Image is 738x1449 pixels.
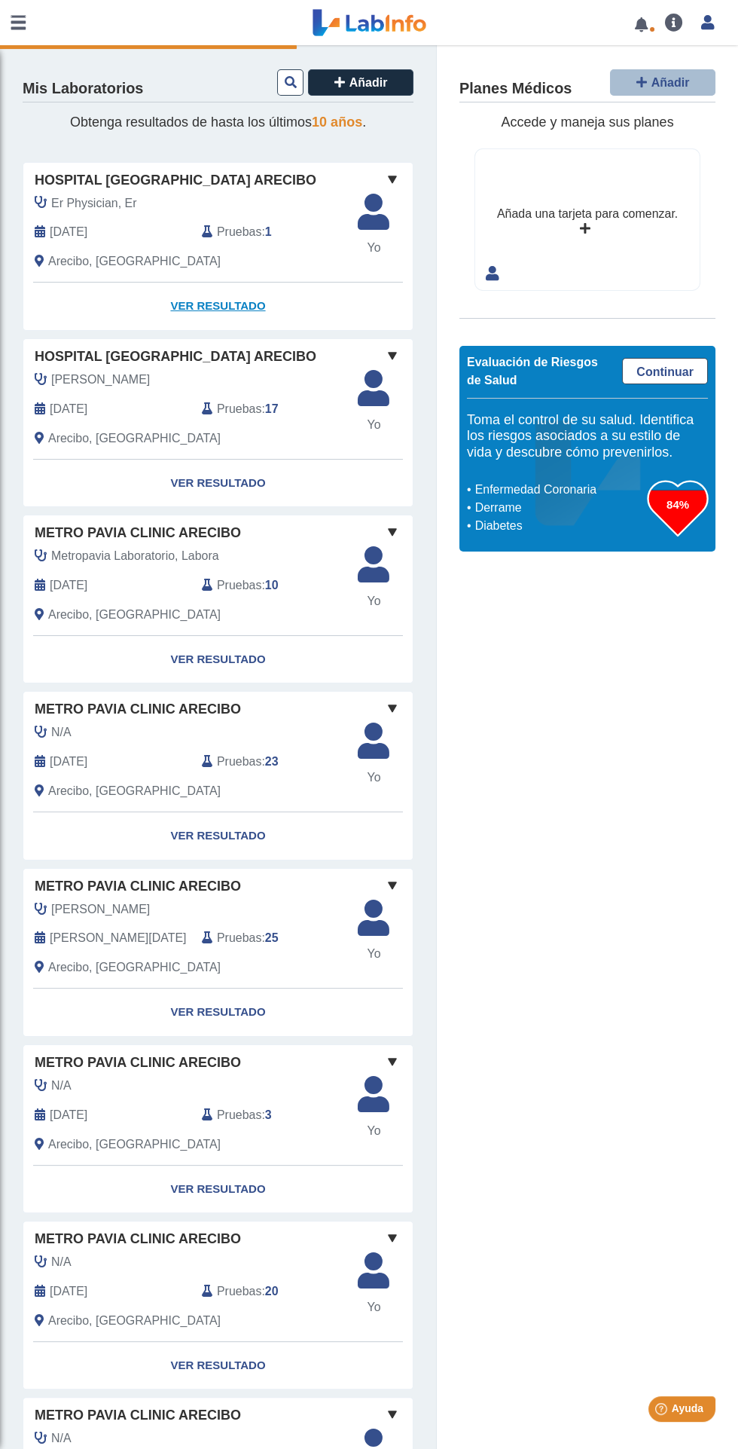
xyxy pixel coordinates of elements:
[217,400,261,418] span: Pruebas
[265,579,279,592] b: 10
[23,812,413,860] a: Ver Resultado
[48,606,221,624] span: Arecibo, PR
[191,223,358,241] div: :
[265,225,272,238] b: 1
[50,576,87,595] span: 2025-09-02
[191,753,358,771] div: :
[349,416,398,434] span: Yo
[51,194,136,212] span: Er Physician, Er
[501,115,673,130] span: Accede y maneja sus planes
[610,69,715,96] button: Añadir
[467,356,598,387] span: Evaluación de Riesgos de Salud
[35,1229,241,1249] span: Metro Pavia Clinic Arecibo
[50,400,87,418] span: 2025-09-15
[265,402,279,415] b: 17
[497,205,678,223] div: Añada una tarjeta para comenzar.
[349,592,398,610] span: Yo
[48,782,221,800] span: Arecibo, PR
[191,1106,358,1124] div: :
[312,115,362,130] span: 10 años
[23,283,413,330] a: Ver Resultado
[349,76,388,89] span: Añadir
[471,499,648,517] li: Derrame
[23,989,413,1036] a: Ver Resultado
[50,753,87,771] span: 2025-04-09
[191,400,358,418] div: :
[50,223,87,241] span: 2025-09-16
[35,170,316,191] span: Hospital [GEOGRAPHIC_DATA] Arecibo
[471,517,648,535] li: Diabetes
[50,1106,87,1124] span: 2024-10-18
[23,80,143,98] h4: Mis Laboratorios
[48,958,221,977] span: Arecibo, PR
[35,523,241,543] span: Metro Pavia Clinic Arecibo
[467,412,708,461] h5: Toma el control de su salud. Identifica los riesgos asociados a su estilo de vida y descubre cómo...
[23,1342,413,1389] a: Ver Resultado
[265,931,279,944] b: 25
[308,69,413,96] button: Añadir
[70,115,366,130] span: Obtenga resultados de hasta los últimos .
[35,1405,241,1426] span: Metro Pavia Clinic Arecibo
[35,347,316,367] span: Hospital [GEOGRAPHIC_DATA] Arecibo
[51,723,72,741] span: N/A
[23,460,413,507] a: Ver Resultado
[217,1282,261,1301] span: Pruebas
[48,252,221,271] span: Arecibo, PR
[471,481,648,499] li: Enfermedad Coronaria
[50,1282,87,1301] span: 2024-08-16
[349,239,398,257] span: Yo
[51,1429,72,1447] span: N/A
[217,223,261,241] span: Pruebas
[50,929,186,947] span: 2025-01-09
[217,1106,261,1124] span: Pruebas
[349,1298,398,1316] span: Yo
[217,576,261,595] span: Pruebas
[604,1390,721,1432] iframe: Help widget launcher
[217,753,261,771] span: Pruebas
[636,365,694,378] span: Continuar
[35,1053,241,1073] span: Metro Pavia Clinic Arecibo
[35,876,241,897] span: Metro Pavia Clinic Arecibo
[265,1285,279,1298] b: 20
[35,699,241,720] span: Metro Pavia Clinic Arecibo
[349,769,398,787] span: Yo
[459,80,572,98] h4: Planes Médicos
[51,547,219,565] span: Metropavia Laboratorio, Labora
[51,371,150,389] span: Santiago Cardenas, Vanessa
[651,76,690,89] span: Añadir
[349,1122,398,1140] span: Yo
[23,1166,413,1213] a: Ver Resultado
[191,929,358,947] div: :
[51,900,150,919] span: Santiago Delgado, Judianys
[191,576,358,595] div: :
[51,1253,72,1271] span: N/A
[349,945,398,963] span: Yo
[648,495,708,514] h3: 84%
[48,430,221,448] span: Arecibo, PR
[51,1077,72,1095] span: N/A
[265,755,279,768] b: 23
[622,358,708,384] a: Continuar
[265,1108,272,1121] b: 3
[48,1136,221,1154] span: Arecibo, PR
[23,636,413,683] a: Ver Resultado
[191,1282,358,1301] div: :
[48,1312,221,1330] span: Arecibo, PR
[217,929,261,947] span: Pruebas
